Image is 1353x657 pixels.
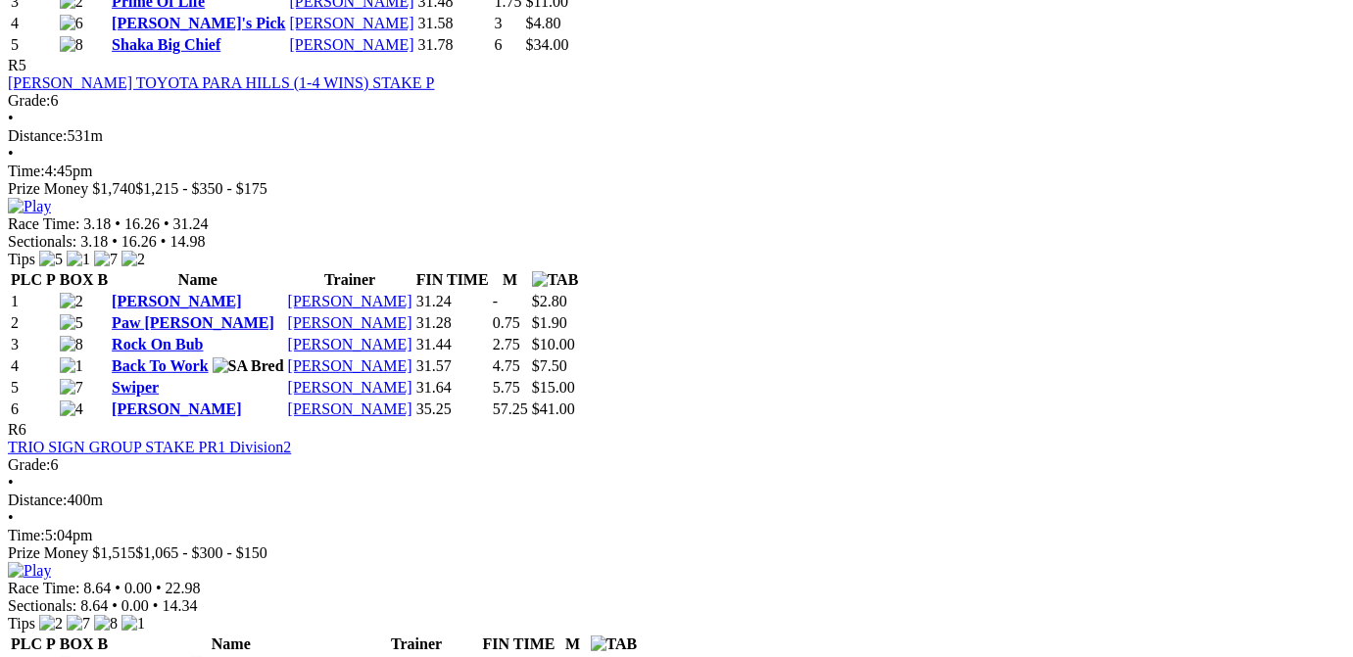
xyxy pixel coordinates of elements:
[135,544,267,561] span: $1,065 - $300 - $150
[112,15,285,31] a: [PERSON_NAME]'s Pick
[94,615,118,633] img: 8
[156,580,162,596] span: •
[112,233,118,250] span: •
[8,509,14,526] span: •
[8,580,79,596] span: Race Time:
[288,314,412,331] a: [PERSON_NAME]
[8,615,35,632] span: Tips
[124,580,152,596] span: 0.00
[111,270,284,290] th: Name
[288,293,412,309] a: [PERSON_NAME]
[124,215,160,232] span: 16.26
[287,270,413,290] th: Trainer
[10,335,57,354] td: 3
[532,357,567,374] span: $7.50
[8,527,45,543] span: Time:
[8,456,51,473] span: Grade:
[493,379,520,396] text: 5.75
[60,357,83,375] img: 1
[60,15,83,32] img: 6
[60,293,83,310] img: 2
[115,580,121,596] span: •
[288,336,412,352] a: [PERSON_NAME]
[153,597,159,614] span: •
[8,163,1345,180] div: 4:45pm
[8,456,1345,474] div: 6
[135,180,267,197] span: $1,215 - $350 - $175
[115,215,121,232] span: •
[8,127,1345,145] div: 531m
[10,292,57,311] td: 1
[415,356,490,376] td: 31.57
[8,439,291,455] a: TRIO SIGN GROUP STAKE PR1 Division2
[10,356,57,376] td: 4
[121,615,145,633] img: 1
[8,492,1345,509] div: 400m
[8,492,67,508] span: Distance:
[8,198,51,215] img: Play
[8,421,26,438] span: R6
[8,57,26,73] span: R5
[112,400,241,417] a: [PERSON_NAME]
[482,634,556,654] th: FIN TIME
[60,271,94,288] span: BOX
[97,271,108,288] span: B
[10,35,57,55] td: 5
[493,400,528,417] text: 57.25
[83,580,111,596] span: 8.64
[67,251,90,268] img: 1
[121,251,145,268] img: 2
[8,92,51,109] span: Grade:
[8,215,79,232] span: Race Time:
[39,251,63,268] img: 5
[213,357,284,375] img: SA Bred
[10,378,57,398] td: 5
[112,36,220,53] a: Shaka Big Chief
[11,271,42,288] span: PLC
[8,74,435,91] a: [PERSON_NAME] TOYOTA PARA HILLS (1-4 WINS) STAKE P
[112,314,274,331] a: Paw [PERSON_NAME]
[162,597,197,614] span: 14.34
[111,634,351,654] th: Name
[288,379,412,396] a: [PERSON_NAME]
[532,271,579,289] img: TAB
[8,474,14,491] span: •
[532,314,567,331] span: $1.90
[493,314,520,331] text: 0.75
[526,15,561,31] span: $4.80
[60,379,83,397] img: 7
[80,233,108,250] span: 3.18
[60,336,83,353] img: 8
[415,399,490,419] td: 35.25
[11,635,42,652] span: PLC
[121,233,157,250] span: 16.26
[112,597,118,614] span: •
[415,270,490,290] th: FIN TIME
[532,293,567,309] span: $2.80
[94,251,118,268] img: 7
[46,635,56,652] span: P
[8,145,14,162] span: •
[8,597,76,614] span: Sectionals:
[112,336,203,352] a: Rock On Bub
[8,127,67,144] span: Distance:
[493,293,498,309] text: -
[591,635,638,653] img: TAB
[288,400,412,417] a: [PERSON_NAME]
[532,400,575,417] span: $41.00
[10,399,57,419] td: 6
[8,527,1345,544] div: 5:04pm
[60,36,83,54] img: 8
[112,293,241,309] a: [PERSON_NAME]
[415,313,490,333] td: 31.28
[354,634,480,654] th: Trainer
[288,357,412,374] a: [PERSON_NAME]
[415,292,490,311] td: 31.24
[112,379,159,396] a: Swiper
[173,215,209,232] span: 31.24
[169,233,205,250] span: 14.98
[8,233,76,250] span: Sectionals:
[10,313,57,333] td: 2
[492,270,529,290] th: M
[10,14,57,33] td: 4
